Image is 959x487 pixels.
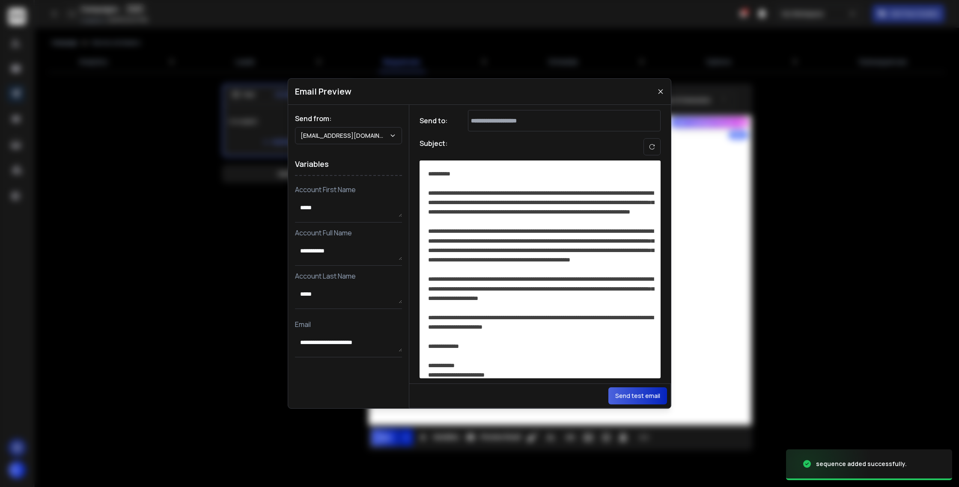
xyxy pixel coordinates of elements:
[295,113,402,124] h1: Send from:
[420,116,454,126] h1: Send to:
[301,131,389,140] p: [EMAIL_ADDRESS][DOMAIN_NAME]
[420,138,448,155] h1: Subject:
[295,153,402,176] h1: Variables
[295,184,402,195] p: Account First Name
[295,271,402,281] p: Account Last Name
[295,86,351,98] h1: Email Preview
[295,228,402,238] p: Account Full Name
[295,319,402,330] p: Email
[816,460,907,468] div: sequence added successfully.
[608,387,667,404] button: Send test email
